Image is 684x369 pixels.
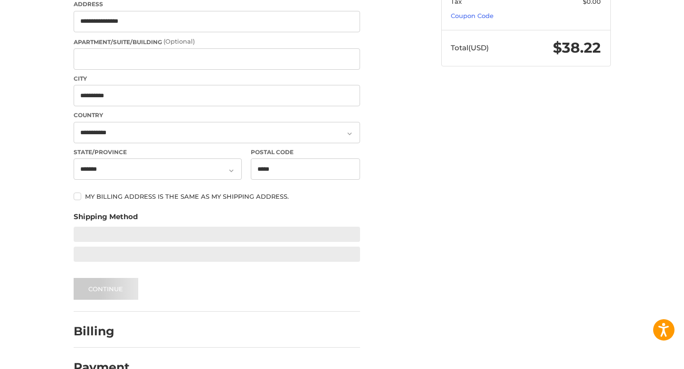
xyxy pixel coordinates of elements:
[251,148,360,157] label: Postal Code
[74,148,242,157] label: State/Province
[451,12,494,19] a: Coupon Code
[74,278,138,300] button: Continue
[74,212,138,227] legend: Shipping Method
[74,37,360,46] label: Apartment/Suite/Building
[163,37,195,45] small: (Optional)
[451,43,489,52] span: Total (USD)
[74,324,129,339] h2: Billing
[606,343,684,369] iframe: Google Customer Reviews
[74,193,360,200] label: My billing address is the same as my shipping address.
[74,74,360,83] label: City
[553,39,601,56] span: $38.22
[74,111,360,120] label: Country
